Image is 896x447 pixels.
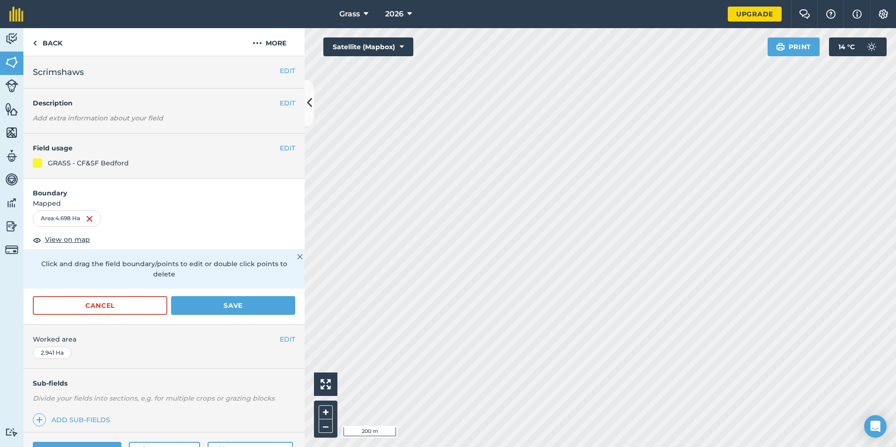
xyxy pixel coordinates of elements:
[48,158,129,168] div: GRASS - CF&SF Bedford
[5,126,18,140] img: svg+xml;base64,PHN2ZyB4bWxucz0iaHR0cDovL3d3dy53My5vcmcvMjAwMC9zdmciIHdpZHRoPSI1NiIgaGVpZ2h0PSI2MC...
[5,79,18,92] img: svg+xml;base64,PD94bWwgdmVyc2lvbj0iMS4wIiBlbmNvZGluZz0idXRmLTgiPz4KPCEtLSBHZW5lcmF0b3I6IEFkb2JlIE...
[33,259,295,280] p: Click and drag the field boundary/points to edit or double click points to delete
[33,143,280,153] h4: Field usage
[5,219,18,233] img: svg+xml;base64,PD94bWwgdmVyc2lvbj0iMS4wIiBlbmNvZGluZz0idXRmLTgiPz4KPCEtLSBHZW5lcmF0b3I6IEFkb2JlIE...
[23,179,305,198] h4: Boundary
[33,347,72,359] div: 2.941 Ha
[5,55,18,69] img: svg+xml;base64,PHN2ZyB4bWxucz0iaHR0cDovL3d3dy53My5vcmcvMjAwMC9zdmciIHdpZHRoPSI1NiIgaGVpZ2h0PSI2MC...
[9,7,23,22] img: fieldmargin Logo
[33,234,90,246] button: View on map
[5,428,18,437] img: svg+xml;base64,PD94bWwgdmVyc2lvbj0iMS4wIiBlbmNvZGluZz0idXRmLTgiPz4KPCEtLSBHZW5lcmF0b3I6IEFkb2JlIE...
[280,334,295,344] button: EDIT
[5,243,18,256] img: svg+xml;base64,PD94bWwgdmVyc2lvbj0iMS4wIiBlbmNvZGluZz0idXRmLTgiPz4KPCEtLSBHZW5lcmF0b3I6IEFkb2JlIE...
[319,419,333,433] button: –
[33,114,163,122] em: Add extra information about your field
[33,98,295,108] h4: Description
[768,37,820,56] button: Print
[776,41,785,52] img: svg+xml;base64,PHN2ZyB4bWxucz0iaHR0cDovL3d3dy53My5vcmcvMjAwMC9zdmciIHdpZHRoPSIxOSIgaGVpZ2h0PSIyNC...
[280,66,295,76] button: EDIT
[33,66,84,79] span: Scrimshaws
[5,172,18,186] img: svg+xml;base64,PD94bWwgdmVyc2lvbj0iMS4wIiBlbmNvZGluZz0idXRmLTgiPz4KPCEtLSBHZW5lcmF0b3I6IEFkb2JlIE...
[838,37,855,56] span: 14 ° C
[253,37,262,49] img: svg+xml;base64,PHN2ZyB4bWxucz0iaHR0cDovL3d3dy53My5vcmcvMjAwMC9zdmciIHdpZHRoPSIyMCIgaGVpZ2h0PSIyNC...
[45,234,90,245] span: View on map
[5,32,18,46] img: svg+xml;base64,PD94bWwgdmVyc2lvbj0iMS4wIiBlbmNvZGluZz0idXRmLTgiPz4KPCEtLSBHZW5lcmF0b3I6IEFkb2JlIE...
[234,28,305,56] button: More
[86,213,93,224] img: svg+xml;base64,PHN2ZyB4bWxucz0iaHR0cDovL3d3dy53My5vcmcvMjAwMC9zdmciIHdpZHRoPSIxNiIgaGVpZ2h0PSIyNC...
[864,415,887,438] div: Open Intercom Messenger
[23,378,305,388] h4: Sub-fields
[319,405,333,419] button: +
[878,9,889,19] img: A cog icon
[33,210,101,226] div: Area : 4.698 Ha
[321,379,331,389] img: Four arrows, one pointing top left, one top right, one bottom right and the last bottom left
[323,37,413,56] button: Satellite (Mapbox)
[33,234,41,246] img: svg+xml;base64,PHN2ZyB4bWxucz0iaHR0cDovL3d3dy53My5vcmcvMjAwMC9zdmciIHdpZHRoPSIxOCIgaGVpZ2h0PSIyNC...
[297,251,303,262] img: svg+xml;base64,PHN2ZyB4bWxucz0iaHR0cDovL3d3dy53My5vcmcvMjAwMC9zdmciIHdpZHRoPSIyMiIgaGVpZ2h0PSIzMC...
[728,7,782,22] a: Upgrade
[33,37,37,49] img: svg+xml;base64,PHN2ZyB4bWxucz0iaHR0cDovL3d3dy53My5vcmcvMjAwMC9zdmciIHdpZHRoPSI5IiBoZWlnaHQ9IjI0Ii...
[280,98,295,108] button: EDIT
[23,28,72,56] a: Back
[33,334,295,344] span: Worked area
[339,8,360,20] span: Grass
[36,414,43,425] img: svg+xml;base64,PHN2ZyB4bWxucz0iaHR0cDovL3d3dy53My5vcmcvMjAwMC9zdmciIHdpZHRoPSIxNCIgaGVpZ2h0PSIyNC...
[33,394,275,402] em: Divide your fields into sections, e.g. for multiple crops or grazing blocks
[5,102,18,116] img: svg+xml;base64,PHN2ZyB4bWxucz0iaHR0cDovL3d3dy53My5vcmcvMjAwMC9zdmciIHdpZHRoPSI1NiIgaGVpZ2h0PSI2MC...
[33,296,167,315] button: Cancel
[799,9,810,19] img: Two speech bubbles overlapping with the left bubble in the forefront
[825,9,836,19] img: A question mark icon
[33,413,114,426] a: Add sub-fields
[5,149,18,163] img: svg+xml;base64,PD94bWwgdmVyc2lvbj0iMS4wIiBlbmNvZGluZz0idXRmLTgiPz4KPCEtLSBHZW5lcmF0b3I6IEFkb2JlIE...
[829,37,887,56] button: 14 °C
[385,8,403,20] span: 2026
[852,8,862,20] img: svg+xml;base64,PHN2ZyB4bWxucz0iaHR0cDovL3d3dy53My5vcmcvMjAwMC9zdmciIHdpZHRoPSIxNyIgaGVpZ2h0PSIxNy...
[23,198,305,209] span: Mapped
[5,196,18,210] img: svg+xml;base64,PD94bWwgdmVyc2lvbj0iMS4wIiBlbmNvZGluZz0idXRmLTgiPz4KPCEtLSBHZW5lcmF0b3I6IEFkb2JlIE...
[280,143,295,153] button: EDIT
[171,296,295,315] button: Save
[862,37,881,56] img: svg+xml;base64,PD94bWwgdmVyc2lvbj0iMS4wIiBlbmNvZGluZz0idXRmLTgiPz4KPCEtLSBHZW5lcmF0b3I6IEFkb2JlIE...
